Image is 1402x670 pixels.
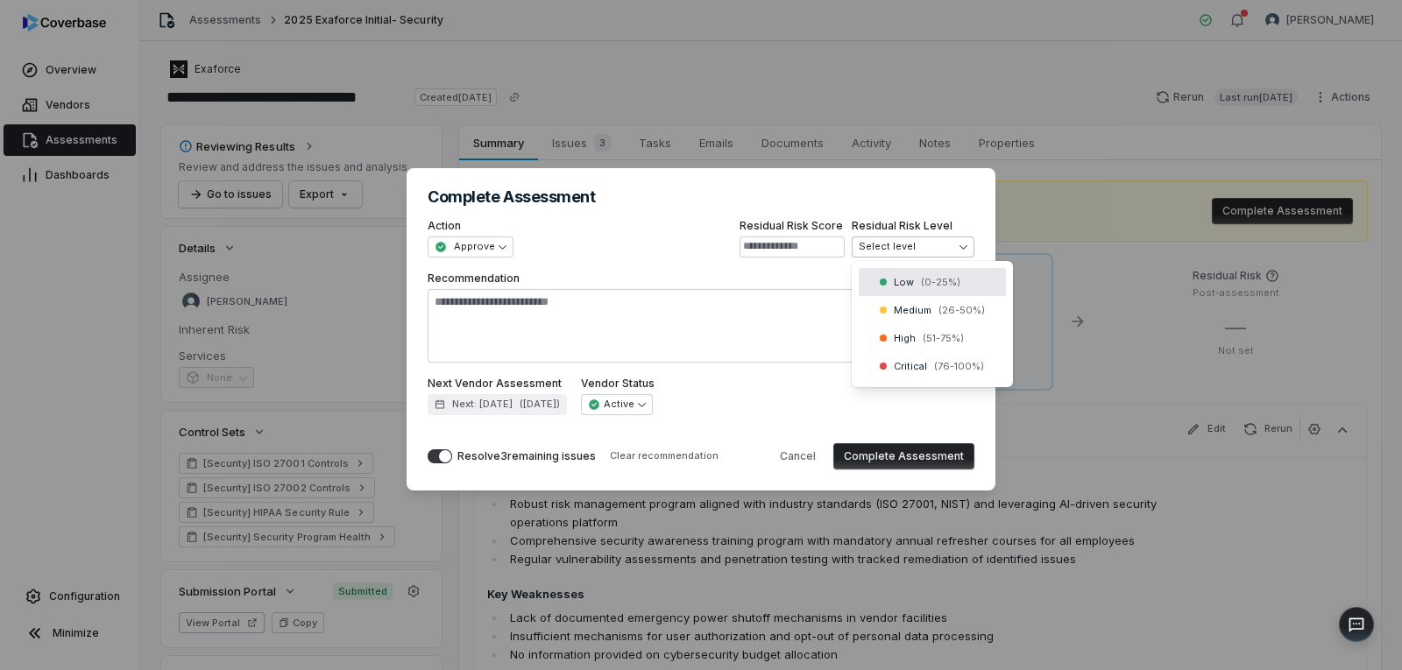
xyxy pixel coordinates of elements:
span: Low [894,276,914,289]
span: ( 51-75 %) [923,332,964,345]
span: Critical [894,360,927,373]
span: High [894,332,916,345]
span: ( 76-100 %) [934,360,984,373]
span: ( 26-50 %) [938,304,985,317]
span: Medium [894,304,931,317]
span: ( 0-25 %) [921,276,960,289]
